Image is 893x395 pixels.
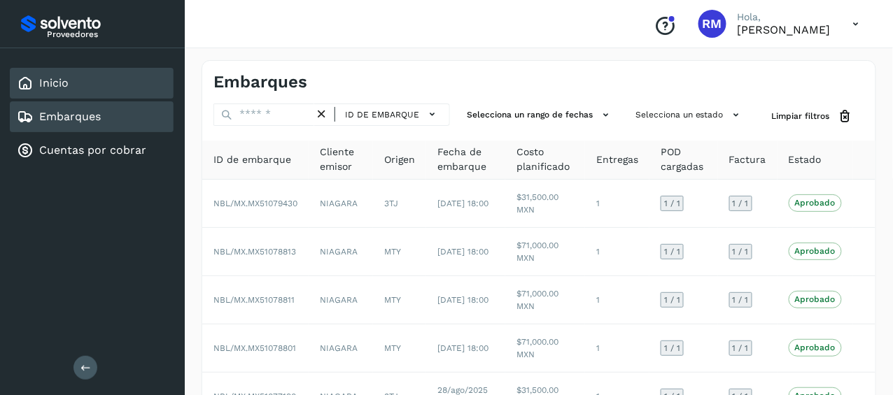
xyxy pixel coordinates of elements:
[596,152,638,167] span: Entregas
[738,11,831,23] p: Hola,
[309,324,373,373] td: NIAGARA
[341,104,444,124] button: ID de embarque
[585,180,649,228] td: 1
[505,324,585,373] td: $71,000.00 MXN
[795,343,836,352] p: Aprobado
[772,110,830,122] span: Limpiar filtros
[373,228,426,276] td: MTY
[738,23,831,36] p: RICARDO MONTEMAYOR
[309,276,373,324] td: NIAGARA
[661,145,707,174] span: POD cargadas
[213,247,296,257] span: NBL/MX.MX51078813
[309,180,373,228] td: NIAGARA
[664,296,680,304] span: 1 / 1
[733,296,749,304] span: 1 / 1
[213,295,295,305] span: NBL/MX.MX51078811
[345,108,419,121] span: ID de embarque
[795,198,836,208] p: Aprobado
[10,135,174,166] div: Cuentas por cobrar
[664,199,680,208] span: 1 / 1
[664,344,680,352] span: 1 / 1
[505,180,585,228] td: $31,500.00 MXN
[10,101,174,132] div: Embarques
[213,199,297,208] span: NBL/MX.MX51079430
[585,228,649,276] td: 1
[795,246,836,256] p: Aprobado
[39,76,69,89] a: Inicio
[461,103,619,127] button: Selecciona un rango de fechas
[437,343,488,353] span: [DATE] 18:00
[437,247,488,257] span: [DATE] 18:00
[664,247,680,256] span: 1 / 1
[437,295,488,305] span: [DATE] 18:00
[437,145,494,174] span: Fecha de embarque
[10,68,174,99] div: Inicio
[733,199,749,208] span: 1 / 1
[373,324,426,373] td: MTY
[39,143,146,157] a: Cuentas por cobrar
[373,180,426,228] td: 3TJ
[630,103,750,127] button: Selecciona un estado
[309,228,373,276] td: NIAGARA
[47,29,168,39] p: Proveedores
[213,152,291,167] span: ID de embarque
[39,110,101,123] a: Embarques
[789,152,822,167] span: Estado
[729,152,766,167] span: Factura
[213,343,296,353] span: NBL/MX.MX51078801
[733,247,749,256] span: 1 / 1
[516,145,574,174] span: Costo planificado
[320,145,362,174] span: Cliente emisor
[585,324,649,373] td: 1
[373,276,426,324] td: MTY
[761,103,864,129] button: Limpiar filtros
[437,199,488,208] span: [DATE] 18:00
[795,294,836,304] p: Aprobado
[505,276,585,324] td: $71,000.00 MXN
[505,228,585,276] td: $71,000.00 MXN
[384,152,415,167] span: Origen
[585,276,649,324] td: 1
[213,72,307,92] h4: Embarques
[733,344,749,352] span: 1 / 1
